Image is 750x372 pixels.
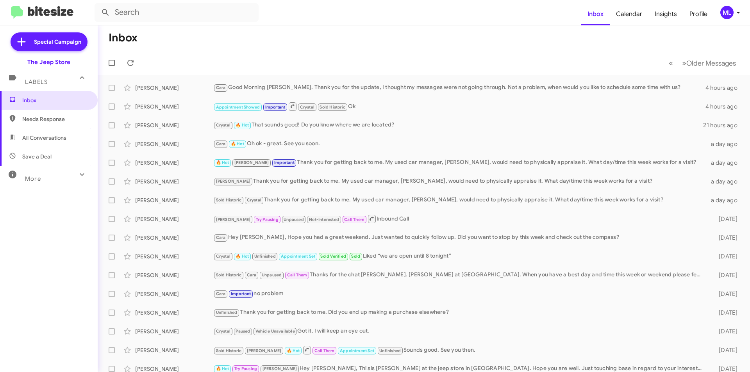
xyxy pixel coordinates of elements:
[95,3,259,22] input: Search
[287,348,300,353] span: 🔥 Hot
[135,196,213,204] div: [PERSON_NAME]
[135,328,213,335] div: [PERSON_NAME]
[216,291,226,296] span: Cara
[706,234,744,242] div: [DATE]
[25,175,41,182] span: More
[231,291,251,296] span: Important
[284,217,304,222] span: Unpaused
[22,115,89,123] span: Needs Response
[135,159,213,167] div: [PERSON_NAME]
[706,159,744,167] div: a day ago
[677,55,741,71] button: Next
[610,3,648,25] a: Calendar
[720,6,734,19] div: ML
[135,140,213,148] div: [PERSON_NAME]
[216,105,260,110] span: Appointment Showed
[314,348,335,353] span: Call Them
[135,84,213,92] div: [PERSON_NAME]
[216,366,229,371] span: 🔥 Hot
[683,3,714,25] a: Profile
[344,217,364,222] span: Call Them
[216,235,226,240] span: Cara
[706,140,744,148] div: a day ago
[135,234,213,242] div: [PERSON_NAME]
[213,214,706,224] div: Inbound Call
[247,198,261,203] span: Crystal
[234,160,269,165] span: [PERSON_NAME]
[213,233,706,242] div: Hey [PERSON_NAME], Hope you had a great weekend. Just wanted to quickly follow up. Did you want t...
[11,32,87,51] a: Special Campaign
[262,272,282,278] span: Unpaused
[135,290,213,298] div: [PERSON_NAME]
[135,309,213,317] div: [PERSON_NAME]
[213,345,706,355] div: Sounds good. See you then.
[714,6,741,19] button: ML
[236,123,249,128] span: 🔥 Hot
[254,254,276,259] span: Unfinished
[34,38,81,46] span: Special Campaign
[309,217,339,222] span: Not-Interested
[274,160,295,165] span: Important
[705,84,744,92] div: 4 hours ago
[234,366,257,371] span: Try Pausing
[706,346,744,354] div: [DATE]
[379,348,401,353] span: Unfinished
[320,254,346,259] span: Sold Verified
[22,134,66,142] span: All Conversations
[216,348,242,353] span: Sold Historic
[706,196,744,204] div: a day ago
[213,271,706,279] div: Thanks for the chat [PERSON_NAME]. [PERSON_NAME] at [GEOGRAPHIC_DATA]. When you have a best day a...
[22,153,52,160] span: Save a Deal
[287,272,307,278] span: Call Them
[216,329,230,334] span: Crystal
[216,198,242,203] span: Sold Historic
[255,329,295,334] span: Vehicle Unavailable
[22,96,89,104] span: Inbox
[213,121,703,130] div: That sounds good! Do you know where we are located?
[340,348,374,353] span: Appointment Set
[706,328,744,335] div: [DATE]
[135,178,213,185] div: [PERSON_NAME]
[706,290,744,298] div: [DATE]
[247,348,282,353] span: [PERSON_NAME]
[109,32,137,44] h1: Inbox
[300,105,314,110] span: Crystal
[216,179,251,184] span: [PERSON_NAME]
[686,59,736,68] span: Older Messages
[281,254,315,259] span: Appointment Set
[213,289,706,298] div: no problem
[213,327,706,336] div: Got it. I will keep an eye out.
[213,177,706,186] div: Thank you for getting back to me. My used car manager, [PERSON_NAME], would need to physically ap...
[256,217,279,222] span: Try Pausing
[135,271,213,279] div: [PERSON_NAME]
[706,309,744,317] div: [DATE]
[706,215,744,223] div: [DATE]
[262,366,297,371] span: [PERSON_NAME]
[351,254,360,259] span: Sold
[213,158,706,167] div: Thank you for getting back to me. My used car manager, [PERSON_NAME], would need to physically ap...
[216,310,237,315] span: Unfinished
[135,346,213,354] div: [PERSON_NAME]
[216,123,230,128] span: Crystal
[216,141,226,146] span: Cara
[216,85,226,90] span: Cara
[216,254,230,259] span: Crystal
[231,141,244,146] span: 🔥 Hot
[216,217,251,222] span: [PERSON_NAME]
[706,253,744,260] div: [DATE]
[236,254,249,259] span: 🔥 Hot
[648,3,683,25] a: Insights
[236,329,250,334] span: Paused
[213,196,706,205] div: Thank you for getting back to me. My used car manager, [PERSON_NAME], would need to physically ap...
[581,3,610,25] a: Inbox
[664,55,741,71] nav: Page navigation example
[213,101,705,111] div: Ok
[213,252,706,261] div: Liked “we are open until 8 tonight”
[25,78,48,85] span: Labels
[320,105,345,110] span: Sold Historic
[135,121,213,129] div: [PERSON_NAME]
